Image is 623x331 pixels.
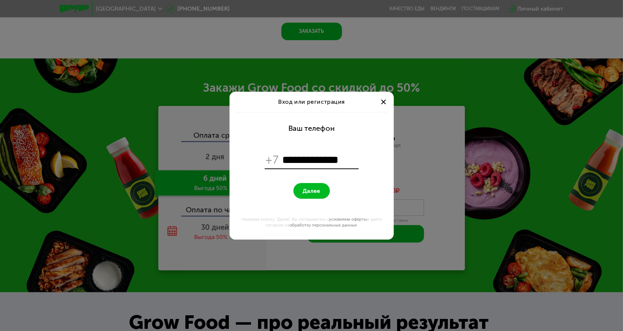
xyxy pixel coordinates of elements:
span: Вход или регистрация [278,98,345,105]
button: Далее [293,183,330,199]
a: условиями оферты [329,217,367,222]
span: Далее [303,187,320,194]
div: Ваш телефон [288,124,335,133]
div: Нажимая кнопку "Далее", Вы соглашаетесь с и даете согласие на [234,216,389,228]
a: обработку персональных данных [290,222,357,228]
span: +7 [266,153,279,167]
